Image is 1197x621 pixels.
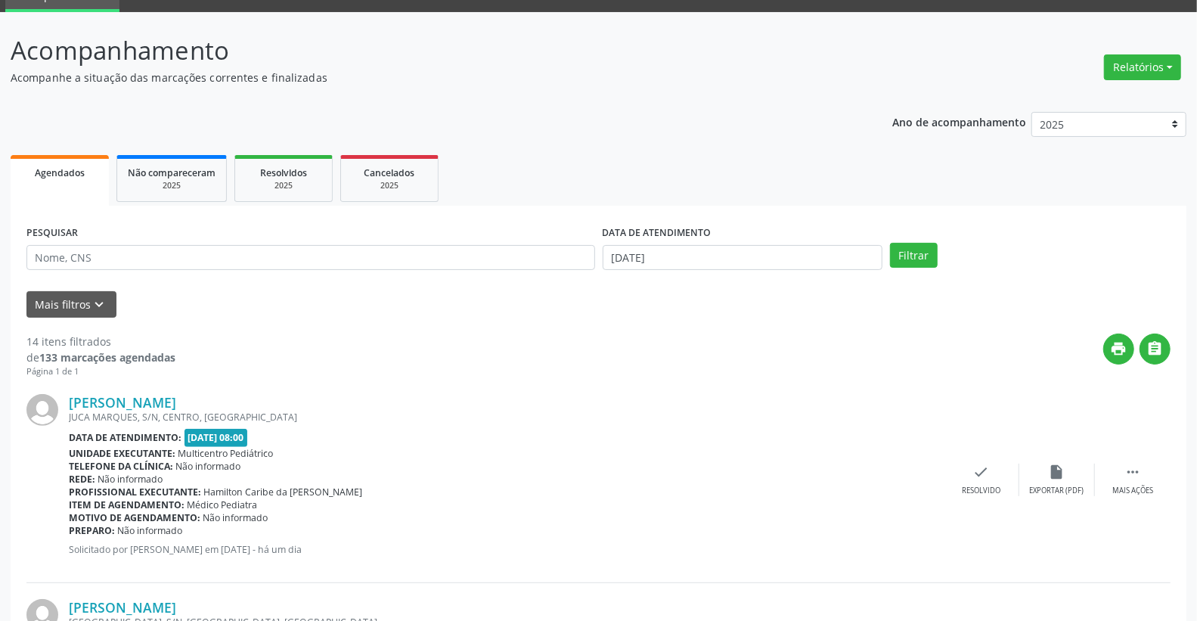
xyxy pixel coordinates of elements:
span: Não compareceram [128,166,216,179]
span: Não informado [203,511,268,524]
i:  [1147,340,1164,357]
div: 2025 [128,180,216,191]
p: Acompanhamento [11,32,834,70]
a: [PERSON_NAME] [69,599,176,616]
div: Mais ações [1112,486,1153,496]
strong: 133 marcações agendadas [39,350,175,365]
span: Resolvidos [260,166,307,179]
span: Hamilton Caribe da [PERSON_NAME] [204,486,363,498]
i: check [973,464,990,480]
i: keyboard_arrow_down [91,297,108,313]
p: Acompanhe a situação das marcações correntes e finalizadas [11,70,834,85]
div: 14 itens filtrados [26,334,175,349]
span: Multicentro Pediátrico [178,447,274,460]
i: insert_drive_file [1049,464,1065,480]
span: Médico Pediatra [188,498,258,511]
p: Ano de acompanhamento [892,112,1026,131]
b: Motivo de agendamento: [69,511,200,524]
span: [DATE] 08:00 [185,429,248,446]
p: Solicitado por [PERSON_NAME] em [DATE] - há um dia [69,543,944,556]
input: Nome, CNS [26,245,595,271]
b: Unidade executante: [69,447,175,460]
div: Página 1 de 1 [26,365,175,378]
b: Profissional executante: [69,486,201,498]
span: Cancelados [364,166,415,179]
img: img [26,394,58,426]
span: Não informado [98,473,163,486]
div: 2025 [352,180,427,191]
div: JUCA MARQUES, S/N, CENTRO, [GEOGRAPHIC_DATA] [69,411,944,424]
label: PESQUISAR [26,222,78,245]
label: DATA DE ATENDIMENTO [603,222,712,245]
span: Agendados [35,166,85,179]
div: 2025 [246,180,321,191]
b: Item de agendamento: [69,498,185,511]
button:  [1140,334,1171,365]
b: Telefone da clínica: [69,460,173,473]
span: Não informado [176,460,241,473]
i:  [1124,464,1141,480]
b: Data de atendimento: [69,431,181,444]
div: Exportar (PDF) [1030,486,1084,496]
b: Rede: [69,473,95,486]
b: Preparo: [69,524,115,537]
button: Mais filtroskeyboard_arrow_down [26,291,116,318]
a: [PERSON_NAME] [69,394,176,411]
button: print [1103,334,1134,365]
span: Não informado [118,524,183,537]
div: Resolvido [962,486,1000,496]
button: Filtrar [890,243,938,269]
i: print [1111,340,1127,357]
input: Selecione um intervalo [603,245,883,271]
div: de [26,349,175,365]
button: Relatórios [1104,54,1181,80]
